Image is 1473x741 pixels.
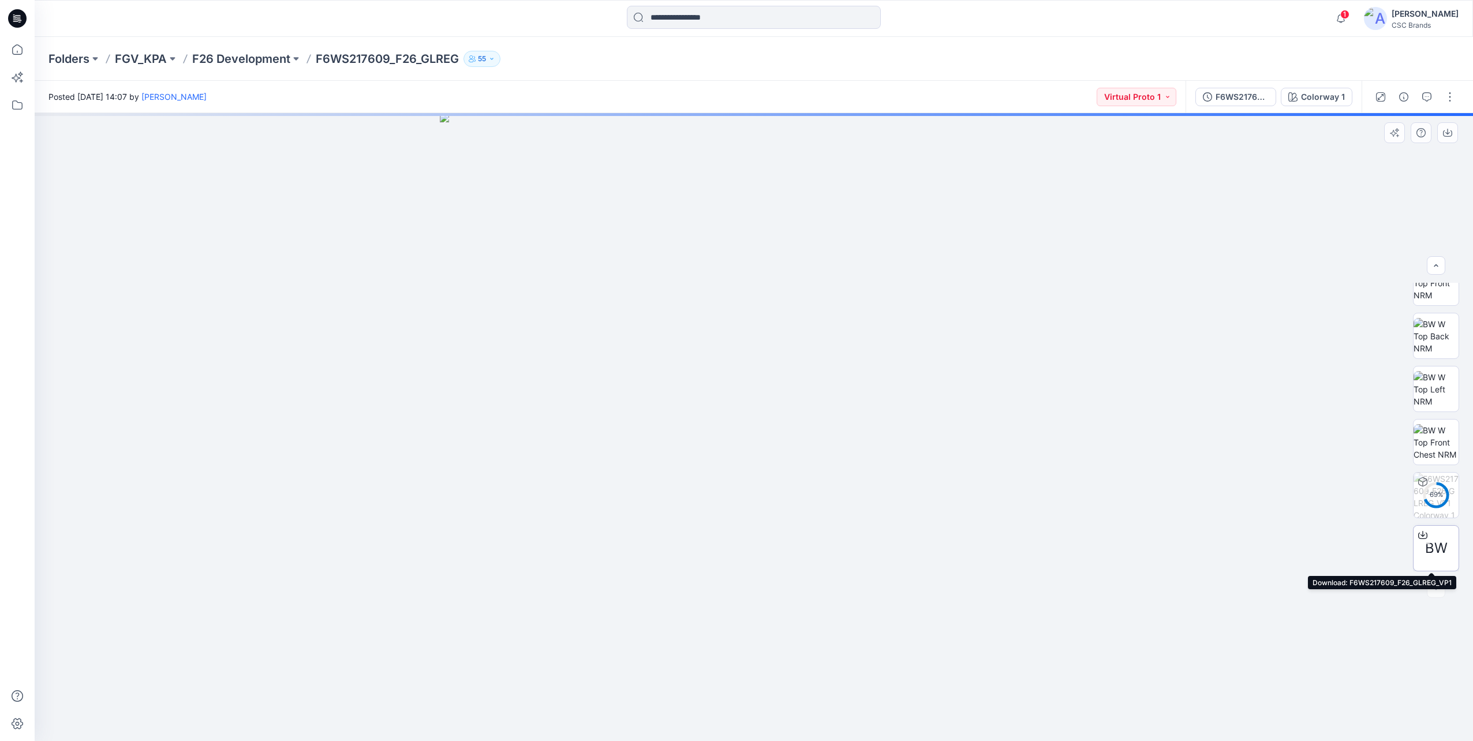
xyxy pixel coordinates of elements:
img: BW W Top Back NRM [1414,318,1459,354]
span: 1 [1340,10,1349,19]
div: CSC Brands [1392,21,1459,29]
button: Colorway 1 [1281,88,1352,106]
img: BW W Top Left NRM [1414,371,1459,407]
button: Details [1395,88,1413,106]
div: [PERSON_NAME] [1392,7,1459,21]
span: Posted [DATE] 14:07 by [48,91,207,103]
p: 55 [478,53,486,65]
button: F6WS217609_F26_GLREG_VP1 [1195,88,1276,106]
img: eyJhbGciOiJIUzI1NiIsImtpZCI6IjAiLCJzbHQiOiJzZXMiLCJ0eXAiOiJKV1QifQ.eyJkYXRhIjp7InR5cGUiOiJzdG9yYW... [440,113,1068,741]
a: Folders [48,51,89,67]
div: Colorway 1 [1301,91,1345,103]
a: F26 Development [192,51,290,67]
img: avatar [1364,7,1387,30]
a: [PERSON_NAME] [141,92,207,102]
div: F6WS217609_F26_GLREG_VP1 [1216,91,1269,103]
img: BW W Top Front NRM [1414,265,1459,301]
span: BW [1425,538,1448,559]
div: 69 % [1422,490,1450,500]
a: FGV_KPA [115,51,167,67]
p: F6WS217609_F26_GLREG [316,51,459,67]
button: 55 [463,51,500,67]
img: F6WS217609_F26_GLREG_VP1 Colorway 1 [1414,473,1459,518]
img: BW W Top Front Chest NRM [1414,424,1459,461]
